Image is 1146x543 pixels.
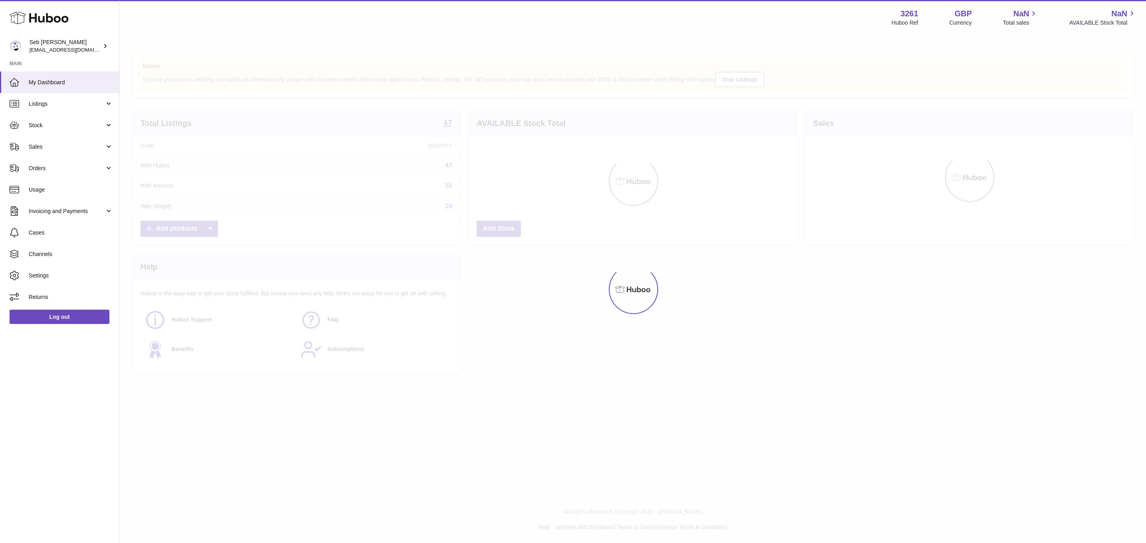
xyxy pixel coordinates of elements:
[1111,8,1127,19] span: NaN
[900,8,918,19] strong: 3261
[1069,8,1136,27] a: NaN AVAILABLE Stock Total
[29,272,113,279] span: Settings
[955,8,972,19] strong: GBP
[29,208,105,215] span: Invoicing and Payments
[949,19,972,27] div: Currency
[29,186,113,194] span: Usage
[10,310,109,324] a: Log out
[29,165,105,172] span: Orders
[29,39,101,54] div: Seb [PERSON_NAME]
[1069,19,1136,27] span: AVAILABLE Stock Total
[29,79,113,86] span: My Dashboard
[29,100,105,108] span: Listings
[892,19,918,27] div: Huboo Ref
[29,229,113,237] span: Cases
[29,122,105,129] span: Stock
[1013,8,1029,19] span: NaN
[1003,19,1038,27] span: Total sales
[29,293,113,301] span: Returns
[29,47,117,53] span: [EMAIL_ADDRESS][DOMAIN_NAME]
[29,143,105,151] span: Sales
[10,40,21,52] img: internalAdmin-3261@internal.huboo.com
[1003,8,1038,27] a: NaN Total sales
[29,250,113,258] span: Channels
